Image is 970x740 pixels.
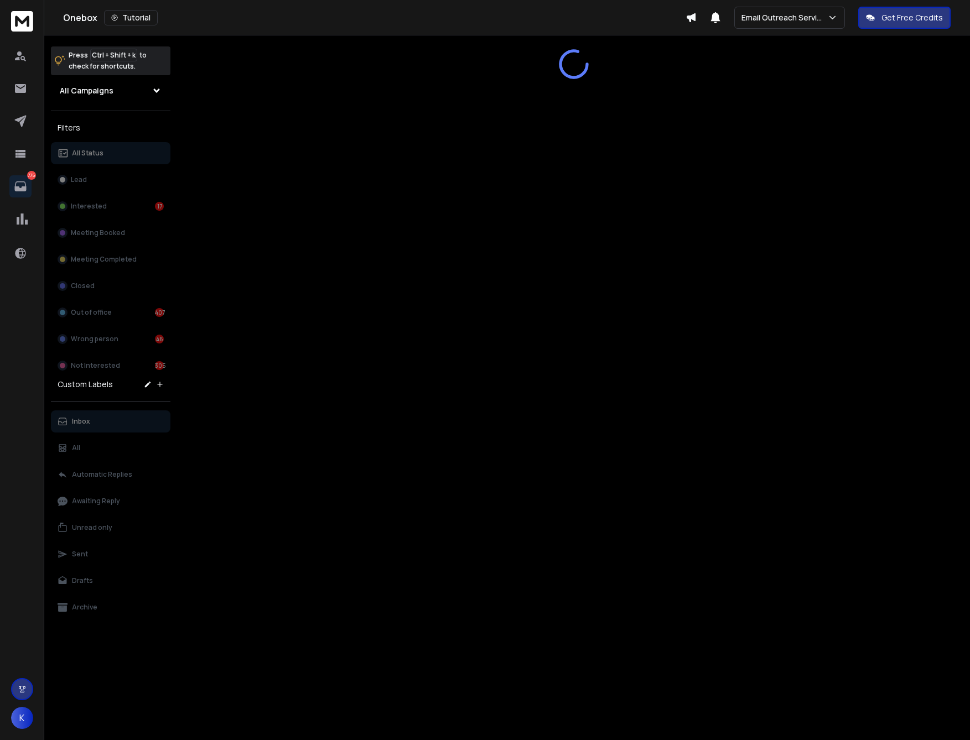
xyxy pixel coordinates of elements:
[881,12,943,23] p: Get Free Credits
[104,10,158,25] button: Tutorial
[58,379,113,390] h3: Custom Labels
[11,707,33,729] button: K
[90,49,137,61] span: Ctrl + Shift + k
[51,120,170,136] h3: Filters
[69,50,147,72] p: Press to check for shortcuts.
[63,10,686,25] div: Onebox
[858,7,951,29] button: Get Free Credits
[9,175,32,197] a: 775
[741,12,827,23] p: Email Outreach Service
[60,85,113,96] h1: All Campaigns
[51,80,170,102] button: All Campaigns
[27,171,36,180] p: 775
